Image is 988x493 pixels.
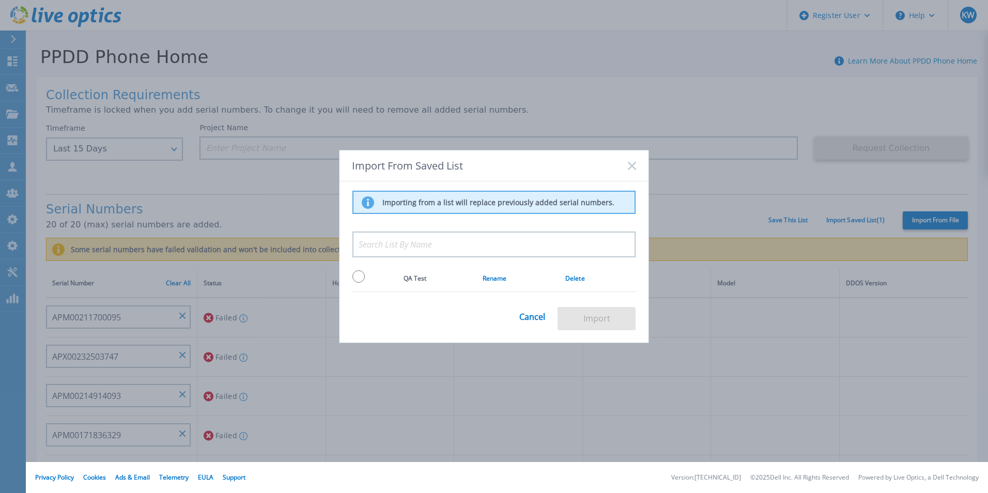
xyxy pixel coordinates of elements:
a: EULA [198,473,213,482]
a: Ads & Email [115,473,150,482]
li: Powered by Live Optics, a Dell Technology [858,474,979,481]
p: Importing from a list will replace previously added serial numbers. [382,198,614,207]
li: © 2025 Dell Inc. All Rights Reserved [750,474,849,481]
a: Support [223,473,245,482]
button: Import [558,307,636,330]
span: Import From Saved List [352,160,463,172]
a: Privacy Policy [35,473,74,482]
a: Cancel [519,304,545,331]
a: Telemetry [159,473,189,482]
a: Rename [483,274,507,283]
li: Version: [TECHNICAL_ID] [671,474,741,481]
input: Search List By Name [352,232,636,257]
a: Delete [565,274,585,283]
span: QA Test [404,274,426,283]
a: Cookies [83,473,106,482]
